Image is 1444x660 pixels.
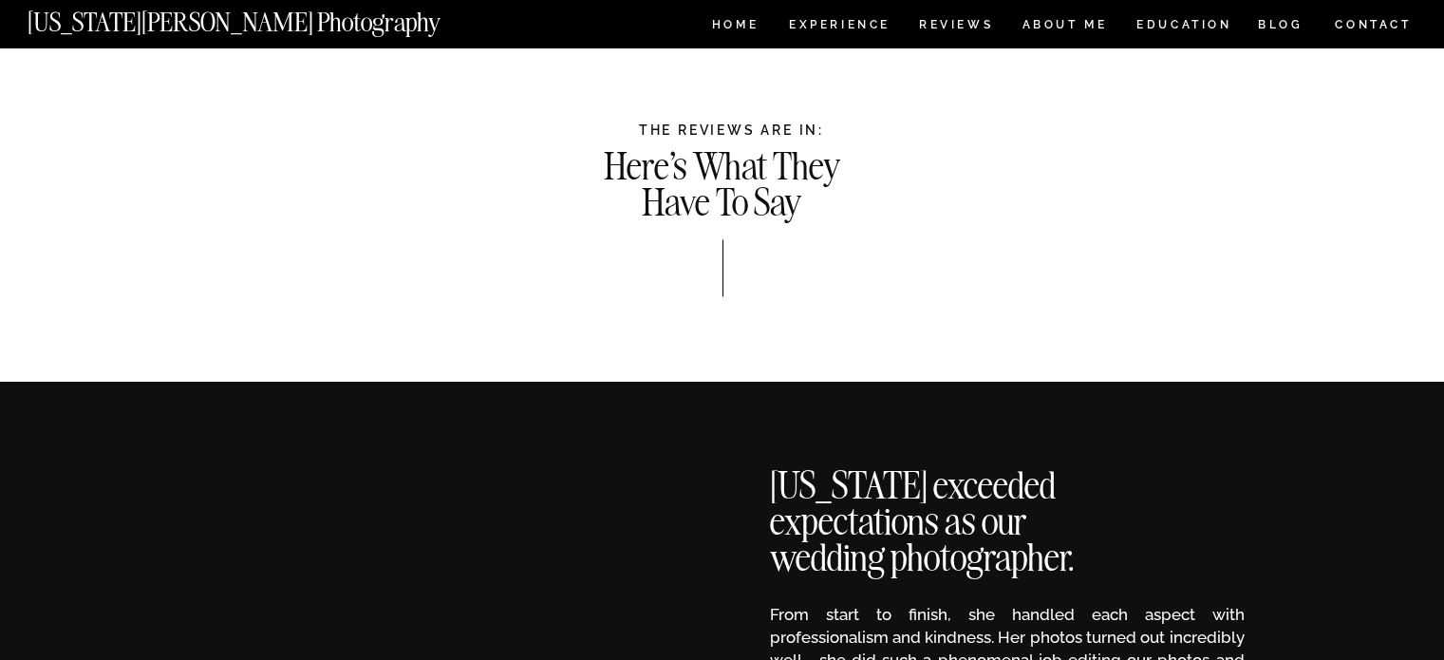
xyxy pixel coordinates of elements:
a: EDUCATION [1135,19,1234,35]
h1: THE REVIEWS ARE IN: [173,123,1291,138]
h1: Here's What They Have To Say [598,149,847,217]
a: [US_STATE][PERSON_NAME] Photography [28,9,504,26]
a: BLOG [1258,19,1303,35]
h2: [US_STATE] exceeded expectations as our wedding photographer. [770,468,1127,561]
a: REVIEWS [919,19,990,35]
a: Experience [789,19,889,35]
a: ABOUT ME [1022,19,1108,35]
a: CONTACT [1334,14,1413,35]
a: HOME [708,19,762,35]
